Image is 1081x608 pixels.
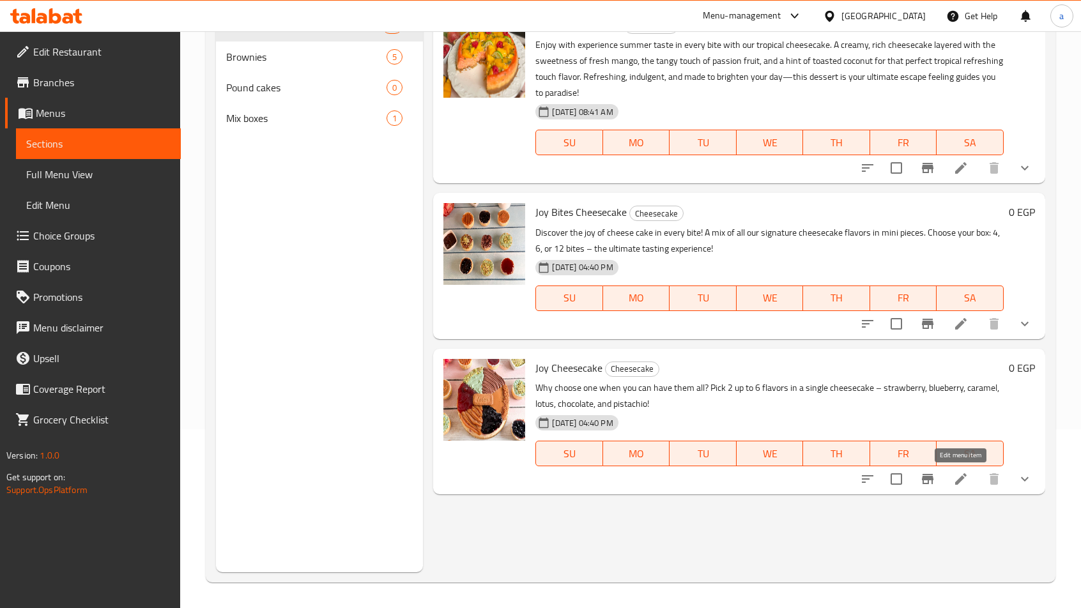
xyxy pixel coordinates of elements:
button: FR [870,285,937,311]
span: Select to update [883,155,910,181]
span: Menu disclaimer [33,320,171,335]
h6: 0 EGP [1009,203,1035,221]
button: TU [670,285,737,311]
button: MO [603,285,670,311]
button: Branch-specific-item [912,153,943,183]
div: Menu-management [703,8,781,24]
span: SU [541,445,597,463]
span: WE [742,445,799,463]
span: Edit Restaurant [33,44,171,59]
span: Coverage Report [33,381,171,397]
button: SA [937,285,1004,311]
a: Sections [16,128,181,159]
button: SU [535,130,602,155]
button: FR [870,130,937,155]
a: Grocery Checklist [5,404,181,435]
span: SA [942,289,999,307]
span: Pound cakes [226,80,387,95]
a: Promotions [5,282,181,312]
span: Grocery Checklist [33,412,171,427]
span: Promotions [33,289,171,305]
span: Cheesecake [606,361,659,376]
span: Version: [6,447,38,464]
button: Branch-specific-item [912,464,943,494]
button: TU [670,130,737,155]
img: Tropical Cheesecake [443,16,525,98]
button: TU [670,441,737,466]
button: WE [737,285,804,311]
span: FR [875,289,932,307]
span: Full Menu View [26,167,171,182]
span: FR [875,133,932,152]
span: WE [742,289,799,307]
span: [DATE] 04:40 PM [547,417,618,429]
img: Joy Cheesecake [443,359,525,441]
span: 1 [387,112,402,125]
span: Brownies [226,49,387,65]
span: FR [875,445,932,463]
a: Support.OpsPlatform [6,482,88,498]
button: show more [1009,153,1040,183]
a: Coverage Report [5,374,181,404]
span: Branches [33,75,171,90]
div: Cheesecake [629,206,684,221]
span: Coupons [33,259,171,274]
p: Why choose one when you can have them all? Pick 2 up to 6 flavors in a single cheesecake – strawb... [535,380,1003,412]
button: delete [979,308,1009,339]
span: Mix boxes [226,110,387,126]
span: Select to update [883,466,910,492]
span: [DATE] 04:40 PM [547,261,618,273]
a: Full Menu View [16,159,181,190]
span: WE [742,133,799,152]
p: Enjoy with experience summer taste in every bite with our tropical cheesecake. A creamy, rich che... [535,37,1003,101]
span: MO [608,133,665,152]
div: items [387,80,402,95]
a: Edit Restaurant [5,36,181,67]
button: show more [1009,308,1040,339]
span: SA [942,133,999,152]
img: Joy Bites Cheesecake [443,203,525,285]
span: 0 [387,82,402,94]
a: Edit menu item [953,160,969,176]
svg: Show Choices [1017,160,1032,176]
span: MO [608,445,665,463]
a: Edit menu item [953,316,969,331]
span: Get support on: [6,469,65,485]
button: show more [1009,464,1040,494]
span: [DATE] 08:41 AM [547,106,618,118]
span: TU [675,289,732,307]
div: [GEOGRAPHIC_DATA] [841,9,926,23]
p: Discover the joy of cheese cake in every bite! A mix of all our signature cheesecake flavors in m... [535,225,1003,257]
button: TH [803,130,870,155]
div: items [387,110,402,126]
span: TH [808,445,865,463]
span: Joy Bites Cheesecake [535,202,627,222]
button: MO [603,130,670,155]
button: WE [737,441,804,466]
span: TU [675,133,732,152]
button: TH [803,441,870,466]
svg: Show Choices [1017,471,1032,487]
button: MO [603,441,670,466]
span: TH [808,133,865,152]
button: sort-choices [852,308,883,339]
button: SU [535,441,602,466]
button: SU [535,285,602,311]
a: Menus [5,98,181,128]
a: Coupons [5,251,181,282]
span: 1.0.0 [40,447,59,464]
span: Joy Cheesecake [535,358,602,377]
h6: 0 EGP [1009,359,1035,377]
button: delete [979,153,1009,183]
span: a [1059,9,1064,23]
span: SU [541,289,597,307]
span: Cheesecake [630,206,683,221]
span: Sections [26,136,171,151]
span: TH [808,289,865,307]
span: Edit Menu [26,197,171,213]
a: Branches [5,67,181,98]
span: 5 [387,51,402,63]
